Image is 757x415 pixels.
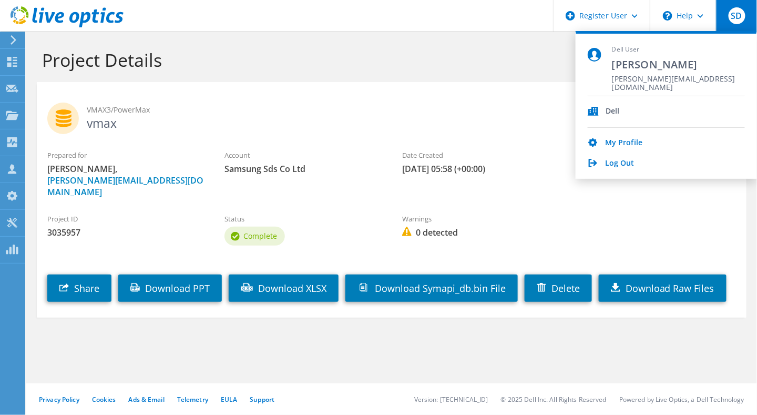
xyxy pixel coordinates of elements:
a: Download PPT [118,275,222,302]
a: Support [250,395,274,404]
a: Cookies [92,395,116,404]
span: [PERSON_NAME][EMAIL_ADDRESS][DOMAIN_NAME] [612,75,745,85]
li: Powered by Live Optics, a Dell Technology [619,395,744,404]
span: VMAX3/PowerMax [87,104,736,116]
a: My Profile [605,138,642,148]
span: SD [729,7,745,24]
a: Telemetry [177,395,208,404]
a: Ads & Email [129,395,165,404]
span: Dell User [612,45,745,54]
a: Download Raw Files [599,275,727,302]
li: Version: [TECHNICAL_ID] [414,395,488,404]
label: Status [224,214,381,224]
svg: \n [663,11,672,21]
label: Date Created [402,150,558,160]
span: Samsung Sds Co Ltd [224,163,381,175]
a: Privacy Policy [39,395,79,404]
h2: vmax [47,103,736,129]
a: Share [47,275,111,302]
div: Dell [606,107,620,117]
span: 0 detected [402,227,558,238]
li: © 2025 Dell Inc. All Rights Reserved [501,395,607,404]
label: Prepared for [47,150,203,160]
span: Complete [243,231,277,241]
a: Delete [525,275,592,302]
span: 3035957 [47,227,203,238]
span: [DATE] 05:58 (+00:00) [402,163,558,175]
label: Project ID [47,214,203,224]
h1: Project Details [42,49,736,71]
a: [PERSON_NAME][EMAIL_ADDRESS][DOMAIN_NAME] [47,175,203,198]
label: Account [224,150,381,160]
span: [PERSON_NAME] [612,57,745,72]
a: EULA [221,395,237,404]
a: Download XLSX [229,275,339,302]
a: Log Out [605,159,635,169]
span: [PERSON_NAME], [47,163,203,198]
label: Warnings [402,214,558,224]
a: Download Symapi_db.bin File [345,275,518,302]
